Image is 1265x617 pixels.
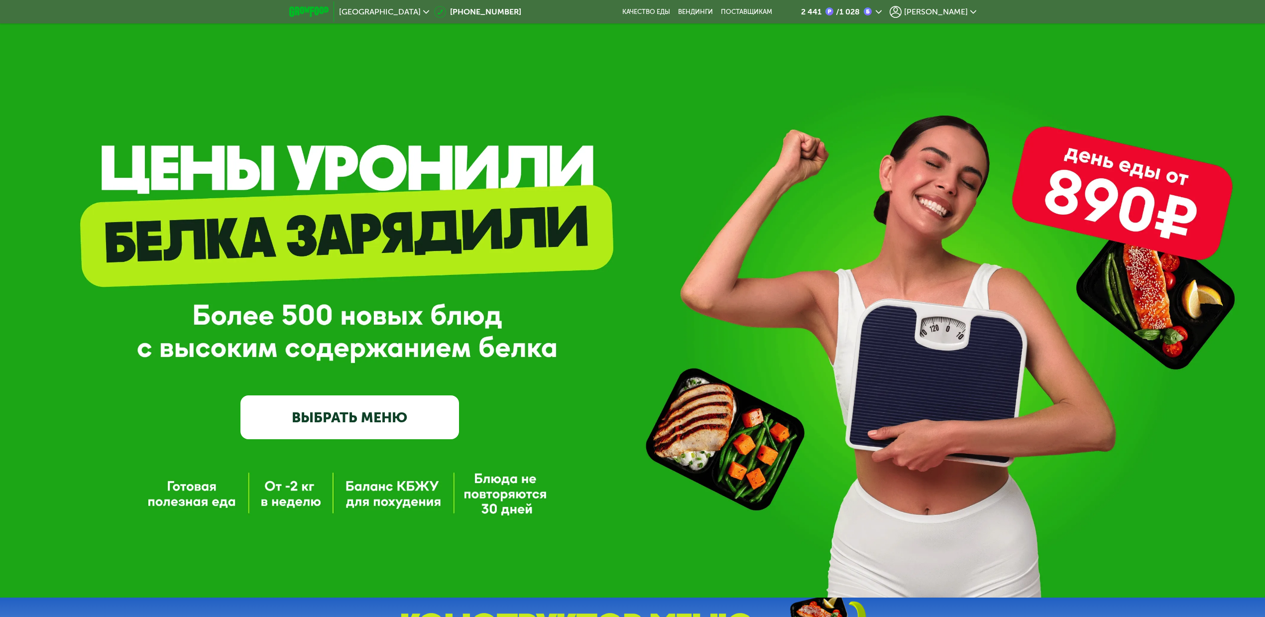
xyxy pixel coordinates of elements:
span: [GEOGRAPHIC_DATA] [339,8,421,16]
div: поставщикам [721,8,772,16]
a: ВЫБРАТЬ МЕНЮ [240,395,459,439]
a: Качество еды [622,8,670,16]
span: / [836,7,839,16]
div: 1 028 [833,8,860,16]
a: Вендинги [678,8,713,16]
div: 2 441 [801,8,821,16]
a: [PHONE_NUMBER] [434,6,521,18]
span: [PERSON_NAME] [904,8,968,16]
